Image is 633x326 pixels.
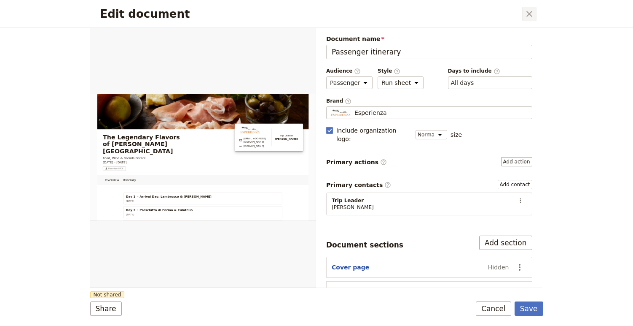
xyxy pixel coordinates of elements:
[451,130,462,139] span: size
[488,263,509,272] span: Hidden
[515,302,543,316] button: Save
[378,68,424,75] span: Style
[332,263,369,272] button: Cover page
[30,194,74,217] a: Overview
[326,240,403,250] div: Document sections
[100,8,520,20] h2: Edit document
[43,175,80,182] span: Download PDF
[326,181,391,189] span: Primary contacts
[326,68,373,75] span: Audience
[416,130,447,139] select: size
[367,121,416,129] span: [DOMAIN_NAME]
[332,288,363,296] button: Overview
[394,68,400,74] span: ​
[345,98,351,104] span: ​
[326,45,532,59] input: Document name
[522,7,536,21] button: Close dialog
[357,121,423,129] a: www.esperienza.org
[357,78,407,95] img: Esperienza logo
[384,182,391,188] span: ​
[354,109,387,117] span: Esperienza
[498,180,532,189] button: Primary contacts​
[512,260,527,274] button: Actions
[86,240,108,250] span: Day 1
[442,103,496,111] span: [PERSON_NAME]
[86,273,108,283] span: Day 2
[357,102,423,119] a: info@esperienza.org
[30,174,85,184] button: ​Download PDF
[501,157,532,166] button: Primary actions​
[354,68,361,74] span: ​
[332,197,374,204] span: Trip Leader
[448,68,532,75] span: Days to include
[479,236,532,250] button: Add section
[367,102,423,119] span: [EMAIL_ADDRESS][DOMAIN_NAME]
[118,273,245,283] span: Prosciutto di Parma & Culatello
[90,302,122,316] button: Share
[494,68,500,74] span: ​
[330,109,351,117] img: Profile
[86,285,105,292] span: [DATE]
[90,291,125,298] span: Not shared
[326,158,387,166] span: Primary actions
[512,285,527,299] button: Actions
[118,240,290,250] span: Arrival Day: Lambrusco & [PERSON_NAME]
[380,159,387,166] span: ​
[326,35,532,43] span: Document name
[86,252,105,259] span: [DATE]
[442,95,496,104] span: Trip Leader
[326,76,373,89] select: Audience​
[30,149,326,159] p: Food, Wine & Friends Encore
[30,158,87,168] span: [DATE] – [DATE]
[326,98,532,105] span: Brand
[74,194,115,217] a: Itinerary
[451,79,474,87] button: Days to include​Clear input
[332,204,374,211] span: [PERSON_NAME]
[514,194,527,207] button: Actions
[476,302,511,316] button: Cancel
[378,76,424,89] select: Style​
[336,126,410,143] span: Include organization logo :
